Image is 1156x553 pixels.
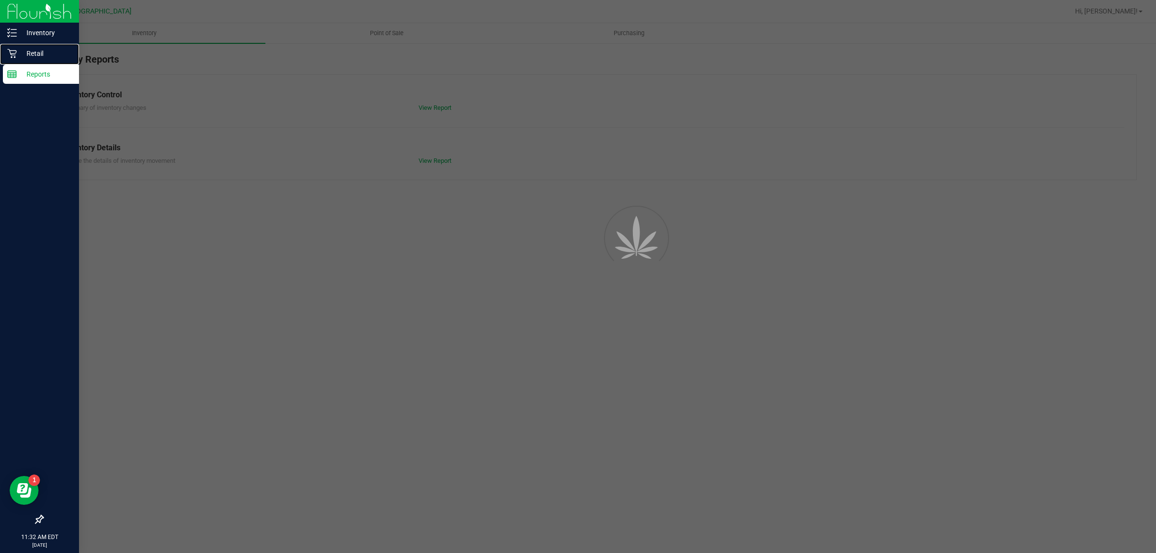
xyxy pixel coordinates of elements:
[17,27,75,39] p: Inventory
[17,48,75,59] p: Retail
[7,49,17,58] inline-svg: Retail
[17,68,75,80] p: Reports
[28,474,40,486] iframe: Resource center unread badge
[7,28,17,38] inline-svg: Inventory
[4,533,75,541] p: 11:32 AM EDT
[7,69,17,79] inline-svg: Reports
[10,476,39,505] iframe: Resource center
[4,541,75,549] p: [DATE]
